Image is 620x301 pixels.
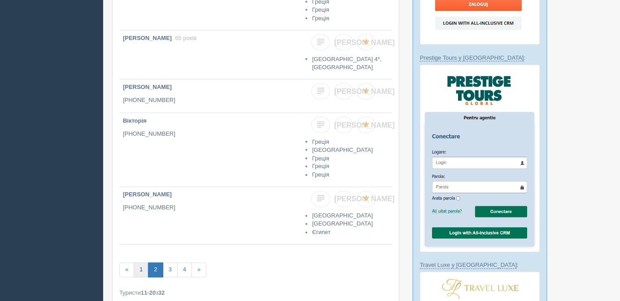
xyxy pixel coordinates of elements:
[158,290,165,297] b: 32
[123,35,172,41] b: [PERSON_NAME]
[163,263,178,278] a: 3
[334,83,353,100] a: [PERSON_NAME]
[420,65,540,252] img: prestige-tours-login-via-crm-for-travel-agents.png
[312,146,373,153] a: [GEOGRAPHIC_DATA]
[123,204,299,212] p: [PHONE_NUMBER]
[312,212,373,219] a: [GEOGRAPHIC_DATA]
[192,263,206,278] a: »
[119,289,392,297] div: Туристи з
[312,221,373,227] a: [GEOGRAPHIC_DATA]
[172,35,196,41] span: , 65 років
[335,121,395,129] span: [PERSON_NAME]
[335,88,395,95] span: [PERSON_NAME]
[335,195,395,203] span: [PERSON_NAME]
[420,53,540,62] p: :
[335,39,395,46] span: [PERSON_NAME]
[334,34,353,51] a: [PERSON_NAME]
[119,31,302,79] a: [PERSON_NAME], 65 років
[312,163,329,170] a: Греція
[312,138,329,145] a: Греція
[334,191,353,208] a: [PERSON_NAME]
[177,263,192,278] a: 4
[312,56,382,71] a: [GEOGRAPHIC_DATA] 4*, [GEOGRAPHIC_DATA]
[119,113,302,187] a: Вікторія [PHONE_NUMBER]
[123,191,172,198] b: [PERSON_NAME]
[312,229,331,236] a: Єгипет
[134,263,148,278] a: 1
[334,117,353,133] a: [PERSON_NAME]
[119,187,302,244] a: [PERSON_NAME] [PHONE_NUMBER]
[420,261,540,270] p: :
[420,54,524,62] a: Prestige Tours у [GEOGRAPHIC_DATA]
[312,155,329,162] a: Греція
[312,6,329,13] a: Греція
[148,263,163,278] a: 2
[141,290,156,297] b: 11-20
[119,80,302,113] a: [PERSON_NAME] [PHONE_NUMBER]
[312,172,329,178] a: Греція
[123,96,299,105] p: [PHONE_NUMBER]
[312,15,329,22] a: Греція
[119,263,134,278] a: «
[123,130,299,138] p: [PHONE_NUMBER]
[123,84,172,90] b: [PERSON_NAME]
[420,262,517,269] a: Travel Luxe у [GEOGRAPHIC_DATA]
[123,117,147,124] b: Вікторія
